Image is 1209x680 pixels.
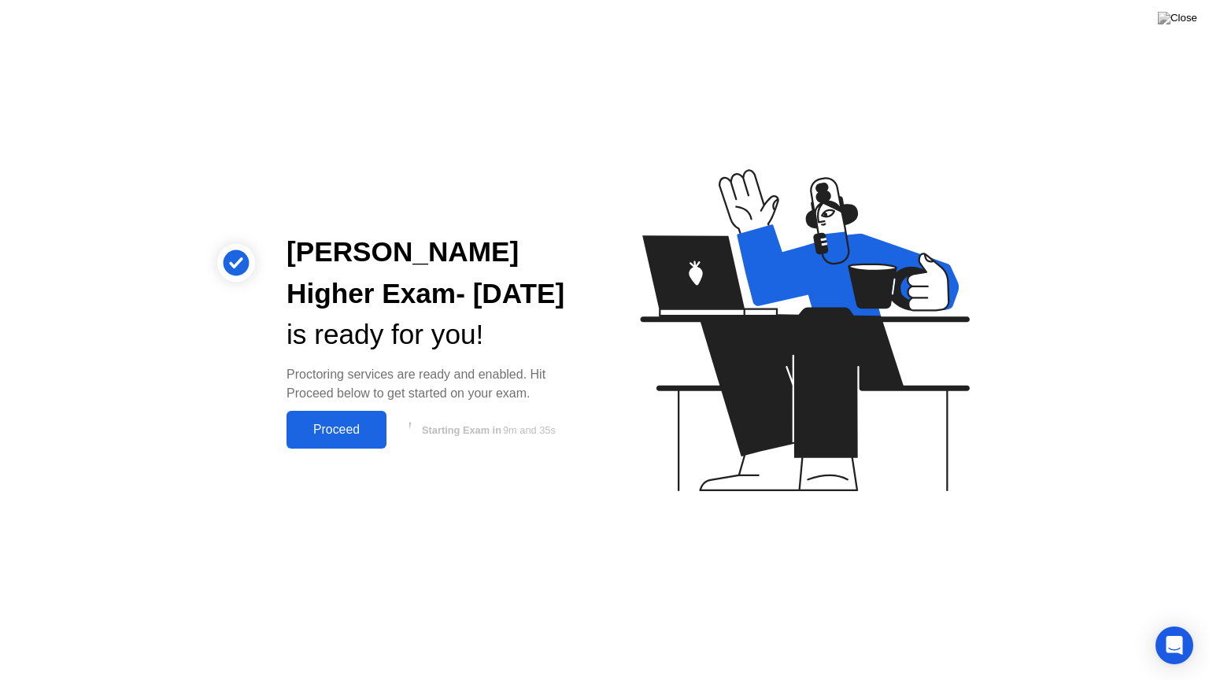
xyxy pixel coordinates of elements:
[1158,12,1197,24] img: Close
[394,415,579,445] button: Starting Exam in9m and 35s
[287,231,579,315] div: [PERSON_NAME] Higher Exam- [DATE]
[287,411,386,449] button: Proceed
[287,314,579,356] div: is ready for you!
[503,424,556,436] span: 9m and 35s
[1155,626,1193,664] div: Open Intercom Messenger
[287,365,579,403] div: Proctoring services are ready and enabled. Hit Proceed below to get started on your exam.
[291,423,382,437] div: Proceed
